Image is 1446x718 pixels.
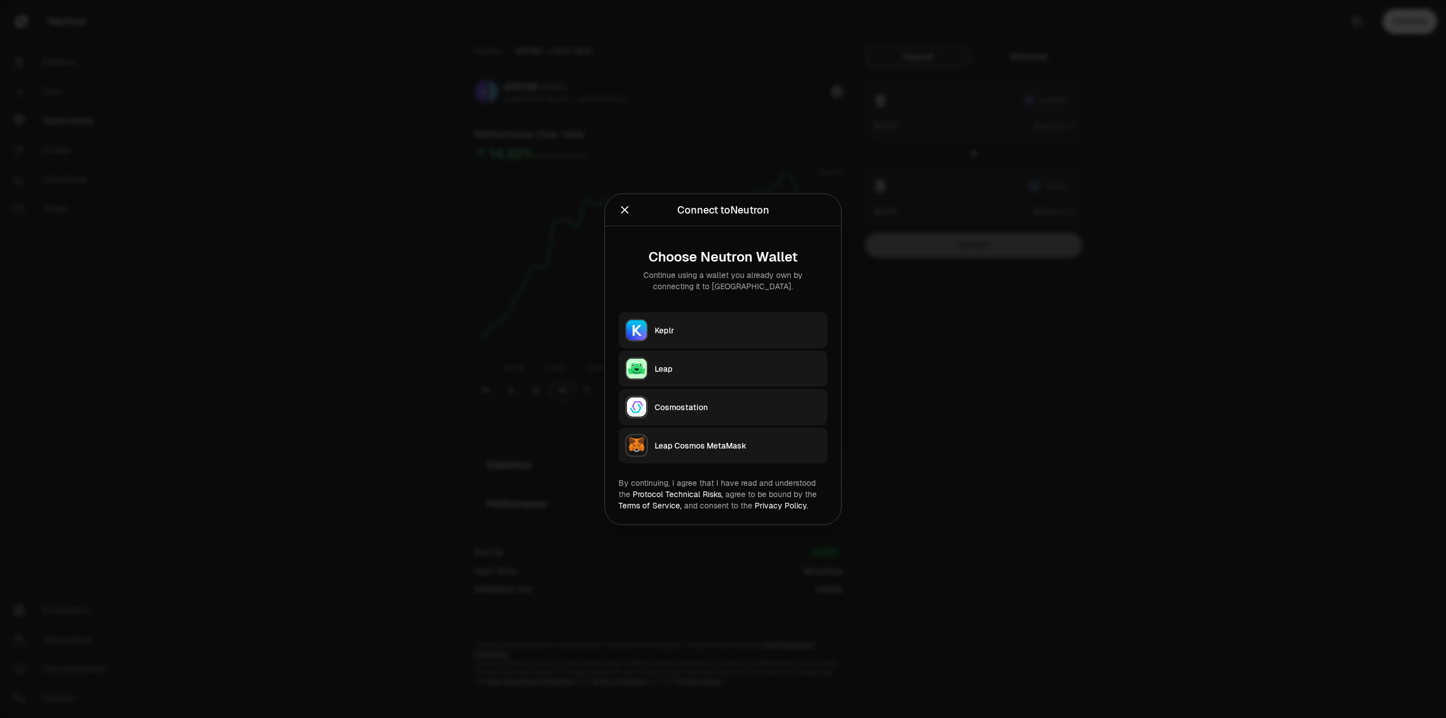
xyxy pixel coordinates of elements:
button: Leap Cosmos MetaMaskLeap Cosmos MetaMask [619,427,827,463]
a: Privacy Policy. [755,500,808,510]
button: Close [619,202,631,217]
a: Terms of Service, [619,500,682,510]
a: Protocol Technical Risks, [633,489,723,499]
div: Cosmostation [655,401,821,412]
img: Leap Cosmos MetaMask [626,435,647,455]
div: By continuing, I agree that I have read and understood the agree to be bound by the and consent t... [619,477,827,511]
button: KeplrKeplr [619,312,827,348]
img: Cosmostation [626,397,647,417]
div: Connect to Neutron [677,202,769,217]
div: Choose Neutron Wallet [628,249,818,264]
button: LeapLeap [619,350,827,386]
img: Keplr [626,320,647,340]
div: Continue using a wallet you already own by connecting it to [GEOGRAPHIC_DATA]. [628,269,818,291]
div: Leap Cosmos MetaMask [655,439,821,451]
div: Keplr [655,324,821,336]
img: Leap [626,358,647,378]
div: Leap [655,363,821,374]
button: CosmostationCosmostation [619,389,827,425]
